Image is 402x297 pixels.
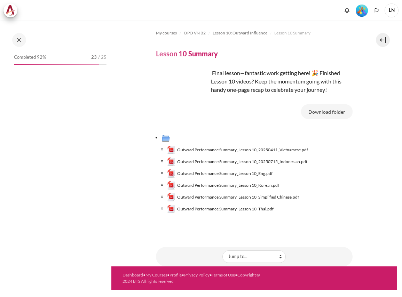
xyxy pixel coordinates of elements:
span: Outward Performance Summary_Lesson 10_20250411_Vietnamese.pdf [177,147,308,153]
span: 23 [91,54,97,61]
span: Outward Performance Summary_Lesson 10_Eng.pdf [177,170,273,177]
button: Download folder [301,104,353,119]
img: Outward Performance Summary_Lesson 10_20250411_Vietnamese.pdf [167,146,175,154]
span: Outward Performance Summary_Lesson 10_Thai.pdf [177,206,274,212]
a: Outward Performance Summary_Lesson 10_Simplified Chinese.pdfOutward Performance Summary_Lesson 10... [167,193,299,201]
a: User menu [385,3,399,17]
a: Outward Performance Summary_Lesson 10_Thai.pdfOutward Performance Summary_Lesson 10_Thai.pdf [167,205,274,213]
span: My courses [156,30,177,36]
a: Outward Performance Summary_Lesson 10_Korean.pdfOutward Performance Summary_Lesson 10_Korean.pdf [167,181,279,190]
a: OPO VN B2 [184,29,206,37]
span: Outward Performance Summary_Lesson 10_Simplified Chinese.pdf [177,194,299,200]
a: Profile [170,272,182,278]
a: My courses [156,29,177,37]
img: Outward Performance Summary_Lesson 10_Thai.pdf [167,205,175,213]
a: Level #5 [353,4,371,17]
span: Lesson 10 Summary [274,30,310,36]
span: Outward Performance Summary_Lesson 10_Korean.pdf [177,182,279,188]
span: Lesson 10: Outward Influence [213,30,267,36]
img: Level #5 [356,5,368,17]
span: LN [385,3,399,17]
span: Outward Performance Summary_Lesson 10_20250715_Indonesian.pdf [177,159,307,165]
img: Outward Performance Summary_Lesson 10_Korean.pdf [167,181,175,190]
a: Architeck Architeck [3,3,21,17]
a: Outward Performance Summary_Lesson 10_20250411_Vietnamese.pdfOutward Performance Summary_Lesson 1... [167,146,308,154]
div: Show notification window with no new notifications [342,5,352,16]
nav: Navigation bar [156,27,353,39]
a: Privacy Policy [184,272,210,278]
a: Outward Performance Summary_Lesson 10_20250715_Indonesian.pdfOutward Performance Summary_Lesson 1... [167,158,308,166]
span: OPO VN B2 [184,30,206,36]
section: Content [111,21,397,266]
span: / 25 [98,54,107,61]
button: Languages [371,5,382,16]
img: Outward Performance Summary_Lesson 10_Simplified Chinese.pdf [167,193,175,201]
a: Dashboard [123,272,143,278]
div: • • • • • [123,272,262,284]
img: Outward Performance Summary_Lesson 10_20250715_Indonesian.pdf [167,158,175,166]
a: Lesson 10 Summary [274,29,310,37]
a: Lesson 10: Outward Influence [213,29,267,37]
div: 92% [14,64,99,65]
img: Outward Performance Summary_Lesson 10_Eng.pdf [167,169,175,178]
div: Level #5 [356,4,368,17]
span: Final lesson—fantastic work getting here! 🎉 Finished Lesson 10 videos? Keep the momentum going wi... [211,70,341,93]
h4: Lesson 10 Summary [156,49,218,58]
img: dsd [156,69,208,121]
img: Architeck [6,5,15,16]
span: Completed 92% [14,54,46,61]
a: My Courses [145,272,167,278]
a: Outward Performance Summary_Lesson 10_Eng.pdfOutward Performance Summary_Lesson 10_Eng.pdf [167,169,273,178]
a: Terms of Use [212,272,235,278]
